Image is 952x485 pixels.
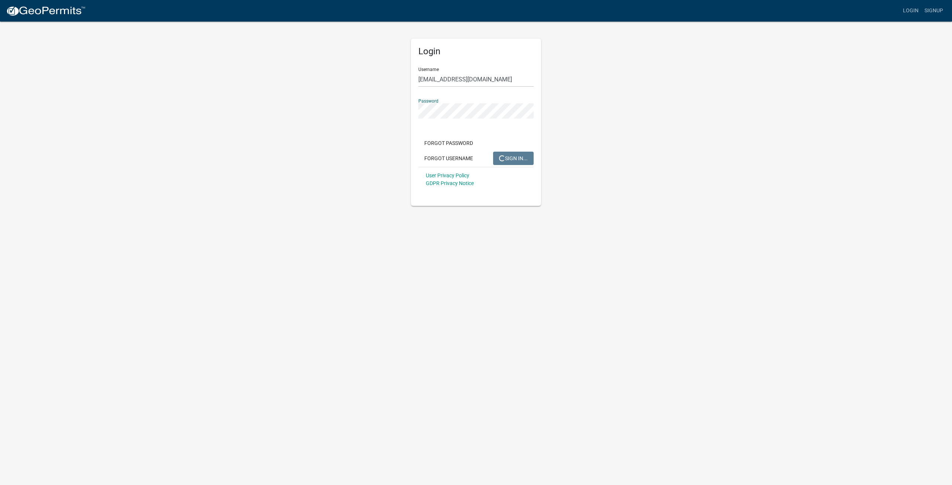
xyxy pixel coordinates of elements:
[418,152,479,165] button: Forgot Username
[900,4,922,18] a: Login
[426,180,474,186] a: GDPR Privacy Notice
[493,152,534,165] button: SIGN IN...
[426,172,469,178] a: User Privacy Policy
[418,46,534,57] h5: Login
[499,155,528,161] span: SIGN IN...
[418,136,479,150] button: Forgot Password
[922,4,946,18] a: Signup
